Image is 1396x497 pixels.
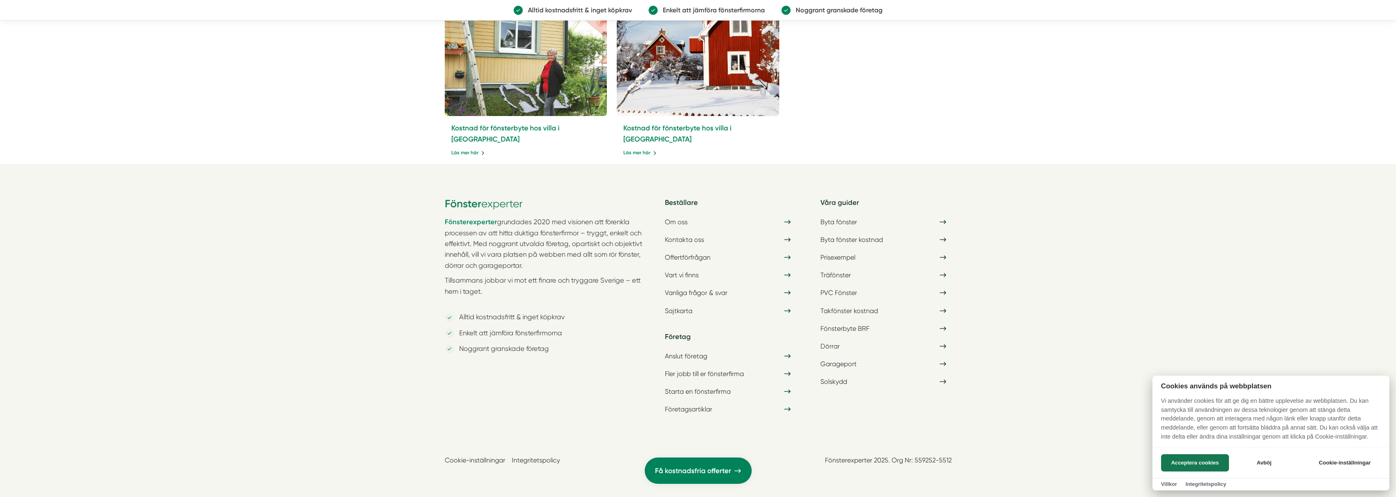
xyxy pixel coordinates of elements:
[1185,481,1226,487] a: Integritetspolicy
[1161,481,1177,487] a: Villkor
[1231,454,1297,471] button: Avböj
[1152,397,1389,447] p: Vi använder cookies för att ge dig en bättre upplevelse av webbplatsen. Du kan samtycka till anvä...
[1152,382,1389,390] h2: Cookies används på webbplatsen
[1161,454,1229,471] button: Acceptera cookies
[1309,454,1381,471] button: Cookie-inställningar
